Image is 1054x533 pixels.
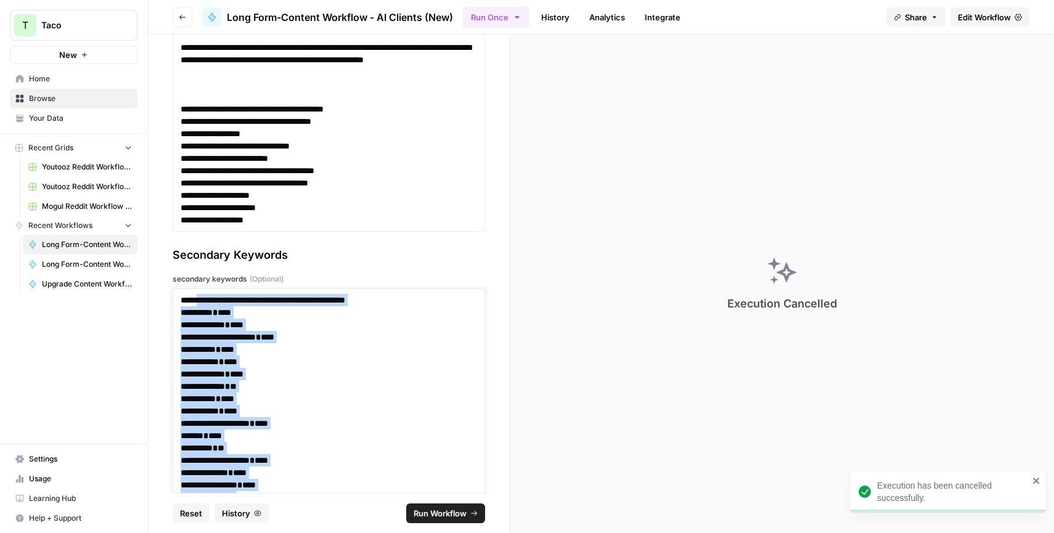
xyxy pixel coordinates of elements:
[23,157,137,177] a: Youtooz Reddit Workflow Grid (1)
[10,489,137,508] a: Learning Hub
[950,7,1029,27] a: Edit Workflow
[42,259,132,270] span: Long Form-Content Workflow - All Clients (New)
[10,108,137,128] a: Your Data
[958,11,1011,23] span: Edit Workflow
[250,274,284,285] span: (Optional)
[905,11,927,23] span: Share
[23,274,137,294] a: Upgrade Content Workflow - Nurx
[10,46,137,64] button: New
[10,508,137,528] button: Help + Support
[406,503,485,523] button: Run Workflow
[10,216,137,235] button: Recent Workflows
[637,7,688,27] a: Integrate
[727,295,837,312] div: Execution Cancelled
[23,177,137,197] a: Youtooz Reddit Workflow Grid
[222,507,250,519] span: History
[42,279,132,290] span: Upgrade Content Workflow - Nurx
[227,10,453,25] span: Long Form-Content Workflow - AI Clients (New)
[28,220,92,231] span: Recent Workflows
[29,473,132,484] span: Usage
[10,89,137,108] a: Browse
[42,181,132,192] span: Youtooz Reddit Workflow Grid
[202,7,453,27] a: Long Form-Content Workflow - AI Clients (New)
[10,449,137,469] a: Settings
[23,235,137,254] a: Long Form-Content Workflow - AI Clients (New)
[22,18,28,33] span: T
[29,113,132,124] span: Your Data
[10,69,137,89] a: Home
[59,49,77,61] span: New
[582,7,632,27] a: Analytics
[214,503,269,523] button: History
[29,513,132,524] span: Help + Support
[28,142,73,153] span: Recent Grids
[180,507,202,519] span: Reset
[10,10,137,41] button: Workspace: Taco
[29,73,132,84] span: Home
[10,139,137,157] button: Recent Grids
[173,246,485,264] div: Secondary Keywords
[10,469,137,489] a: Usage
[42,201,132,212] span: Mogul Reddit Workflow Grid (1)
[463,7,529,28] button: Run Once
[23,254,137,274] a: Long Form-Content Workflow - All Clients (New)
[173,503,210,523] button: Reset
[29,493,132,504] span: Learning Hub
[173,274,485,285] label: secondary keywords
[414,507,467,519] span: Run Workflow
[29,93,132,104] span: Browse
[23,197,137,216] a: Mogul Reddit Workflow Grid (1)
[42,239,132,250] span: Long Form-Content Workflow - AI Clients (New)
[886,7,946,27] button: Share
[877,479,1029,504] div: Execution has been cancelled successfully.
[42,161,132,173] span: Youtooz Reddit Workflow Grid (1)
[1032,476,1041,486] button: close
[41,19,116,31] span: Taco
[534,7,577,27] a: History
[29,454,132,465] span: Settings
